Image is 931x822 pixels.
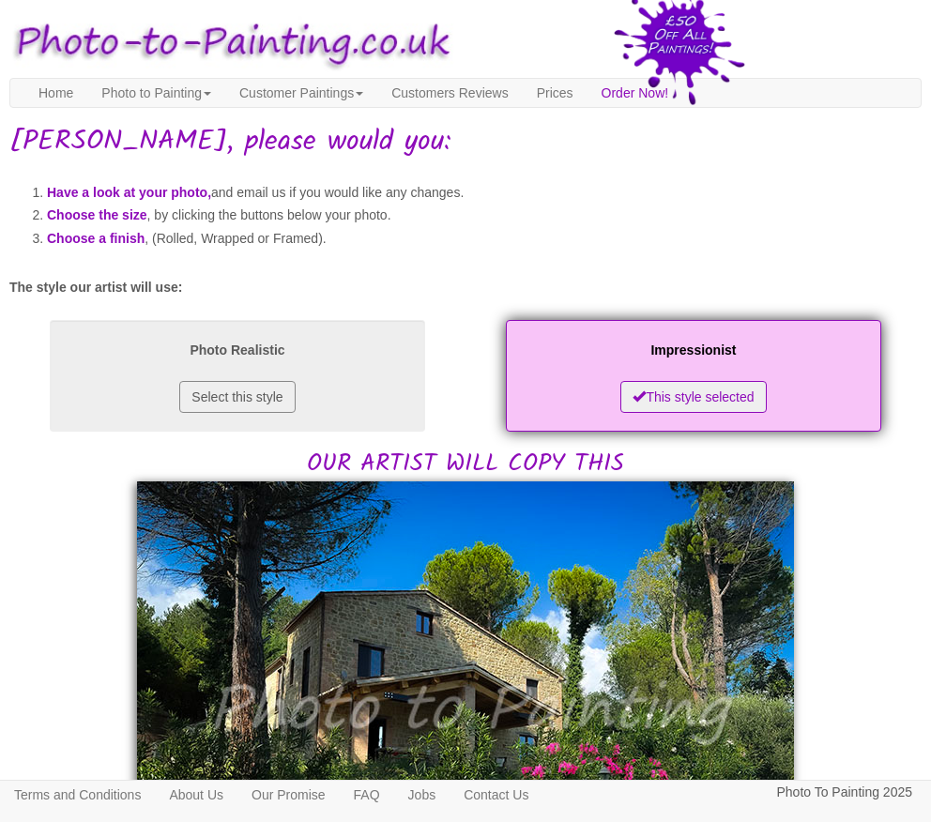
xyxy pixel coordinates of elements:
[47,231,145,246] span: Choose a finish
[525,339,862,362] p: Impressionist
[9,315,922,477] h2: OUR ARTIST WILL COPY THIS
[155,781,237,809] a: About Us
[776,781,912,804] p: Photo To Painting 2025
[394,781,450,809] a: Jobs
[9,278,182,297] label: The style our artist will use:
[377,79,522,107] a: Customers Reviews
[47,204,922,227] li: , by clicking the buttons below your photo.
[179,381,295,413] button: Select this style
[24,79,87,107] a: Home
[588,79,683,107] a: Order Now!
[69,339,406,362] p: Photo Realistic
[620,381,766,413] button: This style selected
[450,781,542,809] a: Contact Us
[47,185,211,200] span: Have a look at your photo,
[87,79,225,107] a: Photo to Painting
[523,79,588,107] a: Prices
[225,79,377,107] a: Customer Paintings
[47,227,922,251] li: , (Rolled, Wrapped or Framed).
[47,207,147,222] span: Choose the size
[9,127,922,158] h1: [PERSON_NAME], please would you:
[237,781,340,809] a: Our Promise
[47,181,922,205] li: and email us if you would like any changes.
[340,781,394,809] a: FAQ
